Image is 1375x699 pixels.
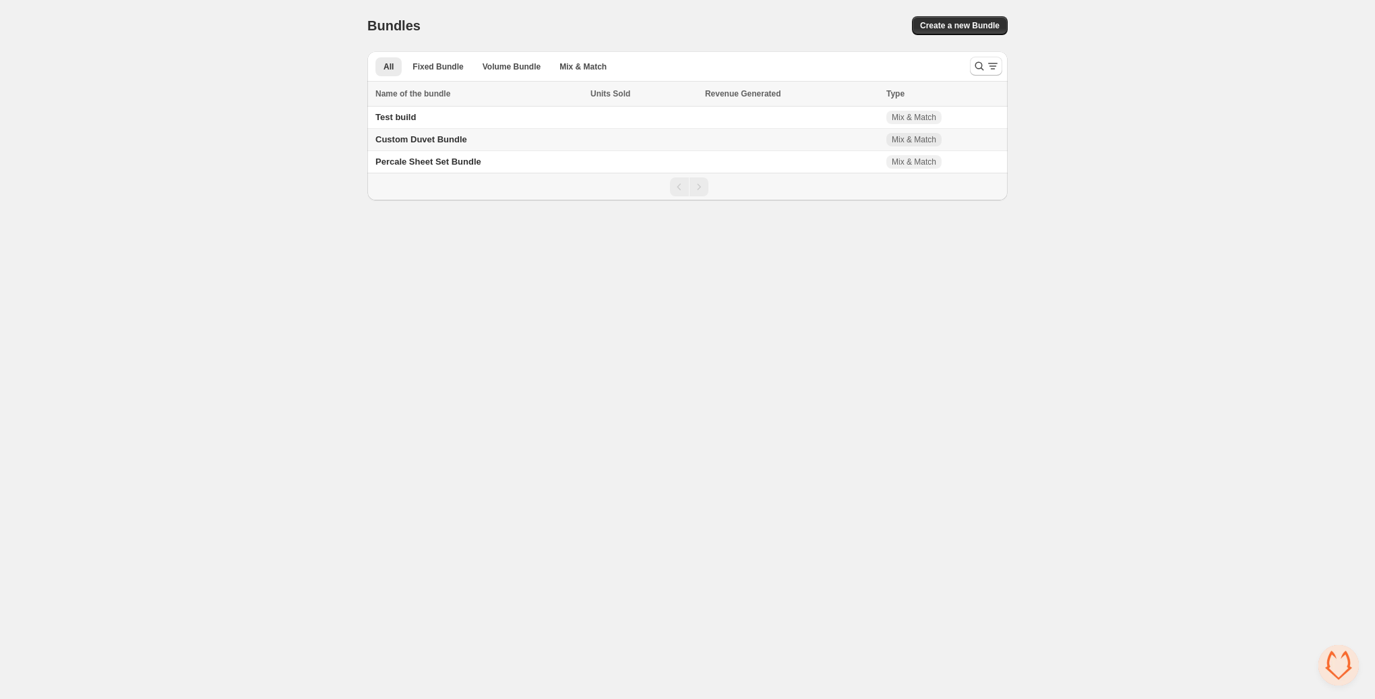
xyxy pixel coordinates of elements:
[367,18,421,34] h1: Bundles
[375,112,416,122] span: Test build
[483,61,541,72] span: Volume Bundle
[886,87,1000,101] div: Type
[920,20,1000,31] span: Create a new Bundle
[892,112,936,123] span: Mix & Match
[705,87,781,101] span: Revenue Generated
[892,134,936,145] span: Mix & Match
[559,61,607,72] span: Mix & Match
[367,173,1008,200] nav: Pagination
[590,87,630,101] span: Units Sold
[375,87,582,101] div: Name of the bundle
[912,16,1008,35] button: Create a new Bundle
[892,157,936,167] span: Mix & Match
[384,61,394,72] span: All
[705,87,795,101] button: Revenue Generated
[590,87,644,101] button: Units Sold
[1318,645,1359,686] a: Open chat
[413,61,463,72] span: Fixed Bundle
[375,134,467,144] span: Custom Duvet Bundle
[970,57,1002,76] button: Search and filter results
[375,157,481,167] span: Percale Sheet Set Bundle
